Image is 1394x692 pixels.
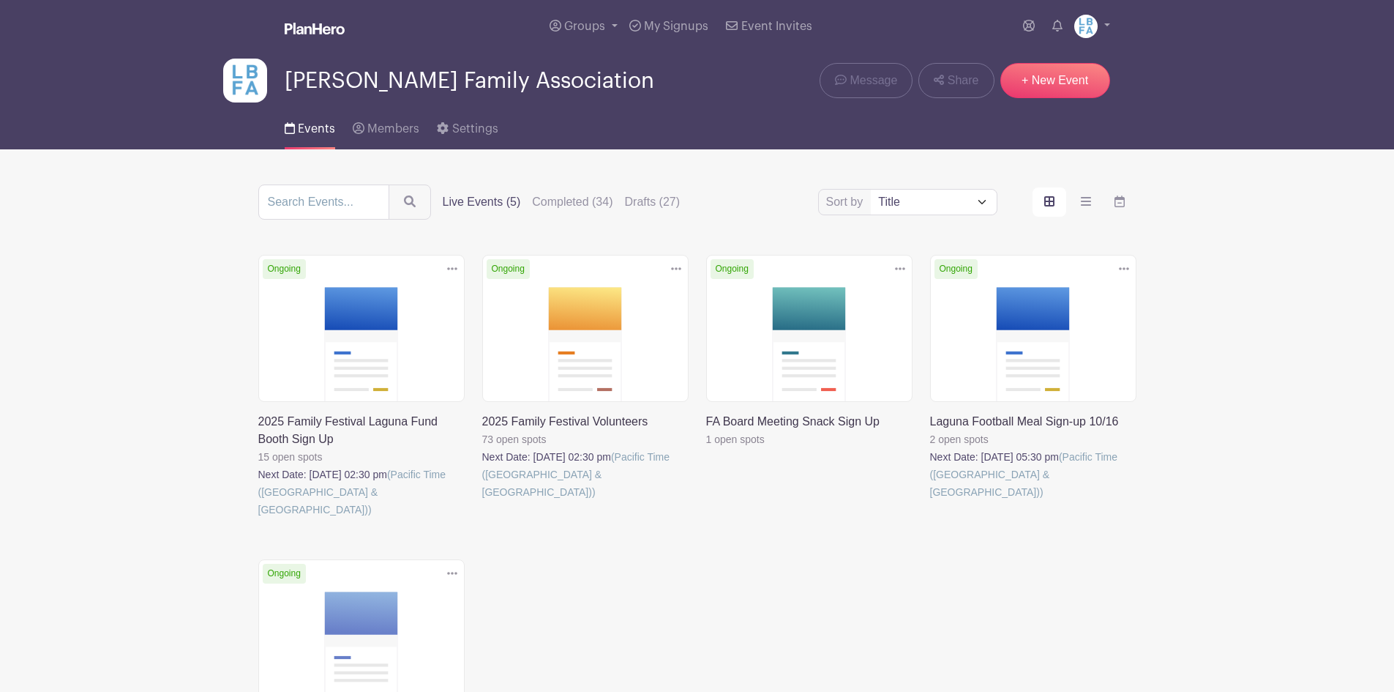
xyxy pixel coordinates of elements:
a: Events [285,103,335,149]
img: logo_white-6c42ec7e38ccf1d336a20a19083b03d10ae64f83f12c07503d8b9e83406b4c7d.svg [285,23,345,34]
label: Sort by [826,193,868,211]
a: Members [353,103,419,149]
a: Message [820,63,913,98]
label: Live Events (5) [443,193,521,211]
span: Settings [452,123,498,135]
span: Groups [564,21,605,32]
div: filters [443,193,692,211]
img: LBFArev.png [1074,15,1098,38]
span: Message [850,72,897,89]
span: Events [298,123,335,135]
a: Settings [437,103,498,149]
a: Share [918,63,994,98]
span: Event Invites [741,21,812,32]
span: Share [948,72,979,89]
img: LBFArev.png [223,59,267,103]
div: order and view [1033,187,1136,217]
span: Members [367,123,419,135]
label: Completed (34) [532,193,612,211]
span: My Signups [644,21,708,32]
input: Search Events... [258,185,389,220]
label: Drafts (27) [625,193,681,211]
a: + New Event [1000,63,1110,98]
span: [PERSON_NAME] Family Association [285,69,654,93]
